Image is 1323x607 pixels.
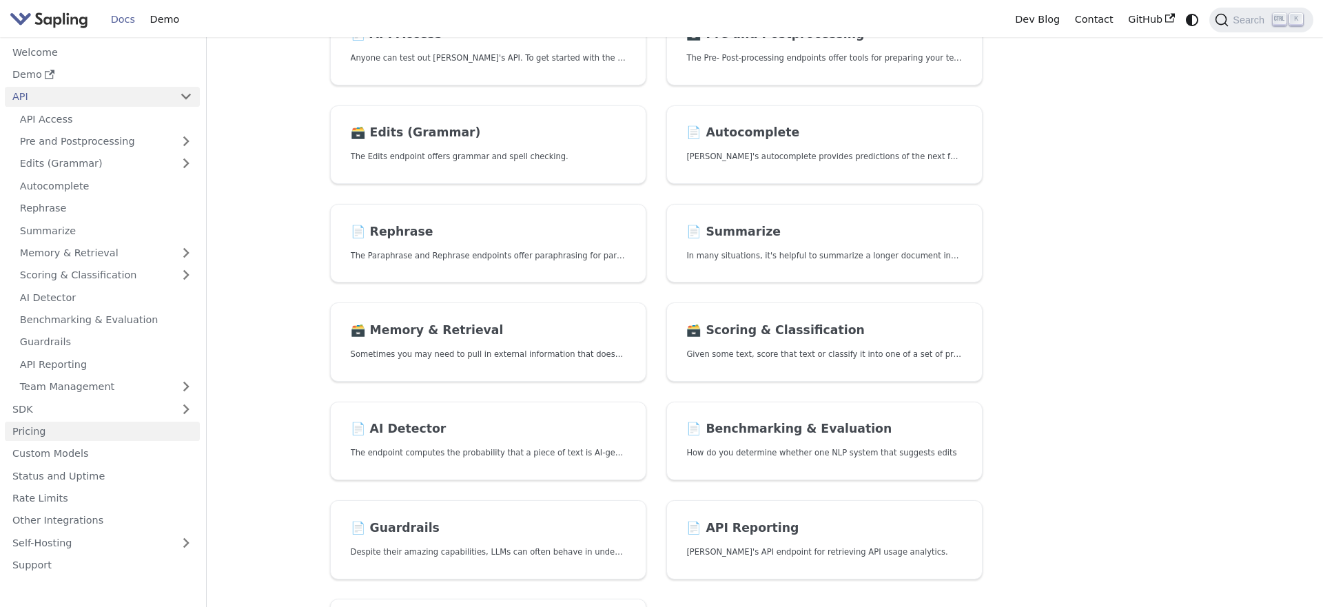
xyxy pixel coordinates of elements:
[12,176,200,196] a: Autocomplete
[686,225,961,240] h2: Summarize
[351,52,626,65] p: Anyone can test out Sapling's API. To get started with the API, simply:
[12,243,200,263] a: Memory & Retrieval
[12,132,200,152] a: Pre and Postprocessing
[12,287,200,307] a: AI Detector
[330,302,646,382] a: 🗃️ Memory & RetrievalSometimes you may need to pull in external information that doesn't fit in t...
[10,10,93,30] a: Sapling.ai
[5,466,200,486] a: Status and Uptime
[103,9,143,30] a: Docs
[5,42,200,62] a: Welcome
[330,6,646,85] a: 📄️ API AccessAnyone can test out [PERSON_NAME]'s API. To get started with the API, simply:
[12,109,200,129] a: API Access
[686,348,961,361] p: Given some text, score that text or classify it into one of a set of pre-specified categories.
[686,52,961,65] p: The Pre- Post-processing endpoints offer tools for preparing your text data for ingestation as we...
[172,399,200,419] button: Expand sidebar category 'SDK'
[12,354,200,374] a: API Reporting
[686,249,961,263] p: In many situations, it's helpful to summarize a longer document into a shorter, more easily diges...
[351,125,626,141] h2: Edits (Grammar)
[1067,9,1121,30] a: Contact
[1120,9,1182,30] a: GitHub
[666,302,983,382] a: 🗃️ Scoring & ClassificationGiven some text, score that text or classify it into one of a set of p...
[10,10,88,30] img: Sapling.ai
[12,265,200,285] a: Scoring & Classification
[5,555,200,575] a: Support
[686,323,961,338] h2: Scoring & Classification
[5,533,200,553] a: Self-Hosting
[143,9,187,30] a: Demo
[686,446,961,460] p: How do you determine whether one NLP system that suggests edits
[12,332,200,352] a: Guardrails
[1182,10,1202,30] button: Switch between dark and light mode (currently system mode)
[351,348,626,361] p: Sometimes you may need to pull in external information that doesn't fit in the context size of an...
[351,521,626,536] h2: Guardrails
[351,422,626,437] h2: AI Detector
[5,511,200,531] a: Other Integrations
[330,105,646,185] a: 🗃️ Edits (Grammar)The Edits endpoint offers grammar and spell checking.
[1007,9,1067,30] a: Dev Blog
[1229,14,1273,25] span: Search
[666,6,983,85] a: 🗃️ Pre and PostprocessingThe Pre- Post-processing endpoints offer tools for preparing your text d...
[330,402,646,481] a: 📄️ AI DetectorThe endpoint computes the probability that a piece of text is AI-generated,
[5,87,172,107] a: API
[351,150,626,163] p: The Edits endpoint offers grammar and spell checking.
[686,422,961,437] h2: Benchmarking & Evaluation
[12,198,200,218] a: Rephrase
[666,500,983,579] a: 📄️ API Reporting[PERSON_NAME]'s API endpoint for retrieving API usage analytics.
[1209,8,1313,32] button: Search (Ctrl+K)
[172,87,200,107] button: Collapse sidebar category 'API'
[5,422,200,442] a: Pricing
[351,323,626,338] h2: Memory & Retrieval
[351,249,626,263] p: The Paraphrase and Rephrase endpoints offer paraphrasing for particular styles.
[666,105,983,185] a: 📄️ Autocomplete[PERSON_NAME]'s autocomplete provides predictions of the next few characters or words
[351,225,626,240] h2: Rephrase
[1289,13,1303,25] kbd: K
[351,546,626,559] p: Despite their amazing capabilities, LLMs can often behave in undesired
[686,546,961,559] p: Sapling's API endpoint for retrieving API usage analytics.
[12,310,200,330] a: Benchmarking & Evaluation
[5,444,200,464] a: Custom Models
[686,125,961,141] h2: Autocomplete
[5,399,172,419] a: SDK
[686,521,961,536] h2: API Reporting
[686,150,961,163] p: Sapling's autocomplete provides predictions of the next few characters or words
[5,65,200,85] a: Demo
[12,154,200,174] a: Edits (Grammar)
[666,204,983,283] a: 📄️ SummarizeIn many situations, it's helpful to summarize a longer document into a shorter, more ...
[330,500,646,579] a: 📄️ GuardrailsDespite their amazing capabilities, LLMs can often behave in undesired
[12,377,200,397] a: Team Management
[666,402,983,481] a: 📄️ Benchmarking & EvaluationHow do you determine whether one NLP system that suggests edits
[351,446,626,460] p: The endpoint computes the probability that a piece of text is AI-generated,
[5,488,200,508] a: Rate Limits
[12,220,200,240] a: Summarize
[330,204,646,283] a: 📄️ RephraseThe Paraphrase and Rephrase endpoints offer paraphrasing for particular styles.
